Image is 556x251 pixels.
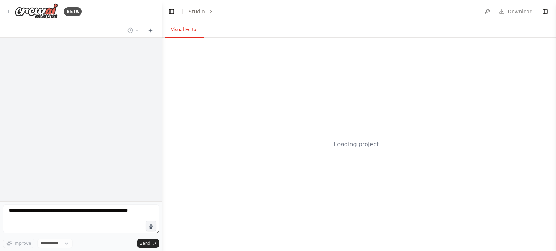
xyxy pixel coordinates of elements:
[14,3,58,20] img: Logo
[334,140,384,149] div: Loading project...
[13,241,31,246] span: Improve
[137,239,159,248] button: Send
[140,241,151,246] span: Send
[540,7,550,17] button: Show right sidebar
[3,239,34,248] button: Improve
[125,26,142,35] button: Switch to previous chat
[64,7,82,16] div: BETA
[167,7,177,17] button: Hide left sidebar
[217,8,222,15] span: ...
[145,26,156,35] button: Start a new chat
[189,8,222,15] nav: breadcrumb
[165,22,204,38] button: Visual Editor
[146,221,156,231] button: Click to speak your automation idea
[189,9,205,14] a: Studio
